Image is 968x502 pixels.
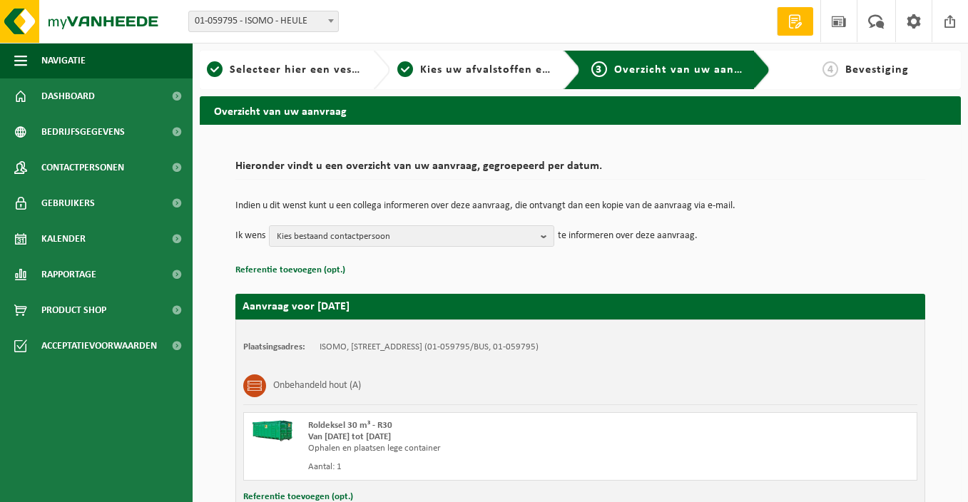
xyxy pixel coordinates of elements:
h3: Onbehandeld hout (A) [273,374,361,397]
span: Navigatie [41,43,86,78]
span: 01-059795 - ISOMO - HEULE [188,11,339,32]
span: Bedrijfsgegevens [41,114,125,150]
div: Ophalen en plaatsen lege container [308,443,638,454]
strong: Van [DATE] tot [DATE] [308,432,391,441]
span: Roldeksel 30 m³ - R30 [308,421,392,430]
span: Kies bestaand contactpersoon [277,226,535,247]
span: Overzicht van uw aanvraag [614,64,765,76]
span: 4 [822,61,838,77]
p: te informeren over deze aanvraag. [558,225,698,247]
button: Referentie toevoegen (opt.) [235,261,345,280]
span: Bevestiging [845,64,909,76]
span: Acceptatievoorwaarden [41,328,157,364]
span: 1 [207,61,223,77]
a: 1Selecteer hier een vestiging [207,61,362,78]
span: Product Shop [41,292,106,328]
td: ISOMO, [STREET_ADDRESS] (01-059795/BUS, 01-059795) [320,342,539,353]
p: Indien u dit wenst kunt u een collega informeren over deze aanvraag, die ontvangt dan een kopie v... [235,201,925,211]
span: Rapportage [41,257,96,292]
span: Kalender [41,221,86,257]
strong: Aanvraag voor [DATE] [243,301,350,312]
img: HK-XR-30-GN-00.png [251,420,294,441]
span: Dashboard [41,78,95,114]
a: 2Kies uw afvalstoffen en recipiënten [397,61,552,78]
span: 01-059795 - ISOMO - HEULE [189,11,338,31]
span: 3 [591,61,607,77]
span: Gebruikers [41,185,95,221]
div: Aantal: 1 [308,461,638,473]
span: Selecteer hier een vestiging [230,64,384,76]
h2: Overzicht van uw aanvraag [200,96,961,124]
strong: Plaatsingsadres: [243,342,305,352]
span: Contactpersonen [41,150,124,185]
span: 2 [397,61,413,77]
span: Kies uw afvalstoffen en recipiënten [420,64,616,76]
button: Kies bestaand contactpersoon [269,225,554,247]
p: Ik wens [235,225,265,247]
h2: Hieronder vindt u een overzicht van uw aanvraag, gegroepeerd per datum. [235,160,925,180]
